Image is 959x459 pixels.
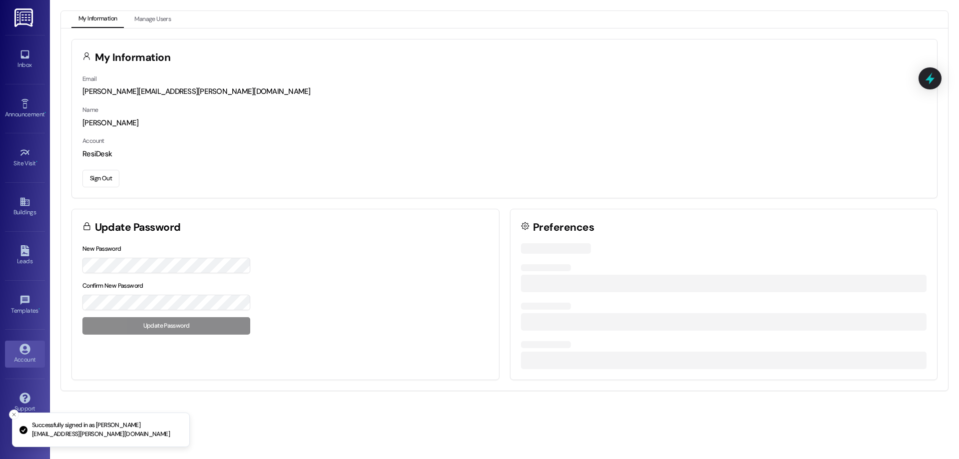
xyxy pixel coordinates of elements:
[95,52,171,63] h3: My Information
[5,144,45,171] a: Site Visit •
[82,86,927,97] div: [PERSON_NAME][EMAIL_ADDRESS][PERSON_NAME][DOMAIN_NAME]
[71,11,124,28] button: My Information
[5,341,45,368] a: Account
[5,193,45,220] a: Buildings
[14,8,35,27] img: ResiDesk Logo
[5,46,45,73] a: Inbox
[9,410,19,420] button: Close toast
[36,158,37,165] span: •
[5,292,45,319] a: Templates •
[82,137,104,145] label: Account
[82,149,927,159] div: ResiDesk
[44,109,46,116] span: •
[95,222,181,233] h3: Update Password
[533,222,594,233] h3: Preferences
[5,242,45,269] a: Leads
[32,421,181,439] p: Successfully signed in as [PERSON_NAME][EMAIL_ADDRESS][PERSON_NAME][DOMAIN_NAME]
[82,170,119,187] button: Sign Out
[82,75,96,83] label: Email
[82,118,927,128] div: [PERSON_NAME]
[82,282,143,290] label: Confirm New Password
[82,245,121,253] label: New Password
[82,106,98,114] label: Name
[5,390,45,417] a: Support
[127,11,178,28] button: Manage Users
[38,306,40,313] span: •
